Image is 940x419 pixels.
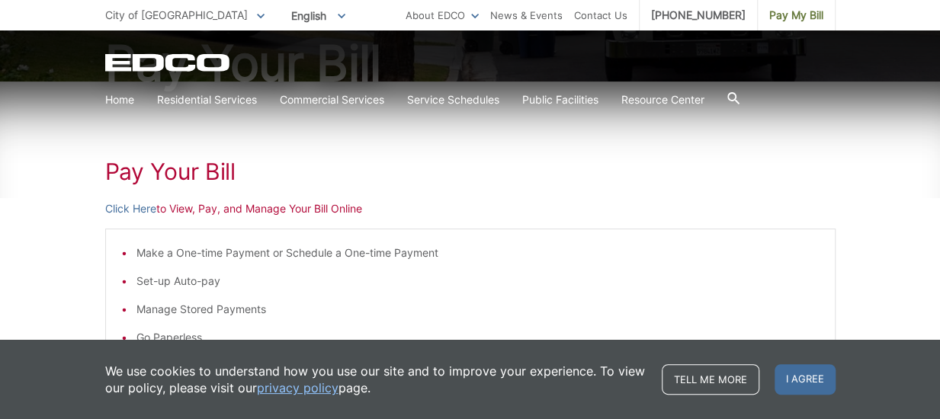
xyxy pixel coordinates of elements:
[522,91,598,108] a: Public Facilities
[136,273,820,289] li: Set-up Auto-pay
[490,7,563,24] a: News & Events
[136,245,820,261] li: Make a One-time Payment or Schedule a One-time Payment
[136,301,820,318] li: Manage Stored Payments
[662,364,759,395] a: Tell me more
[574,7,627,24] a: Contact Us
[769,7,823,24] span: Pay My Bill
[105,363,646,396] p: We use cookies to understand how you use our site and to improve your experience. To view our pol...
[621,91,704,108] a: Resource Center
[407,91,499,108] a: Service Schedules
[105,158,836,185] h1: Pay Your Bill
[105,53,232,72] a: EDCD logo. Return to the homepage.
[105,91,134,108] a: Home
[257,379,338,396] a: privacy policy
[280,91,384,108] a: Commercial Services
[775,364,836,395] span: I agree
[105,200,836,217] p: to View, Pay, and Manage Your Bill Online
[105,200,156,217] a: Click Here
[105,8,248,21] span: City of [GEOGRAPHIC_DATA]
[136,329,820,346] li: Go Paperless
[157,91,257,108] a: Residential Services
[406,7,479,24] a: About EDCO
[280,3,357,28] span: English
